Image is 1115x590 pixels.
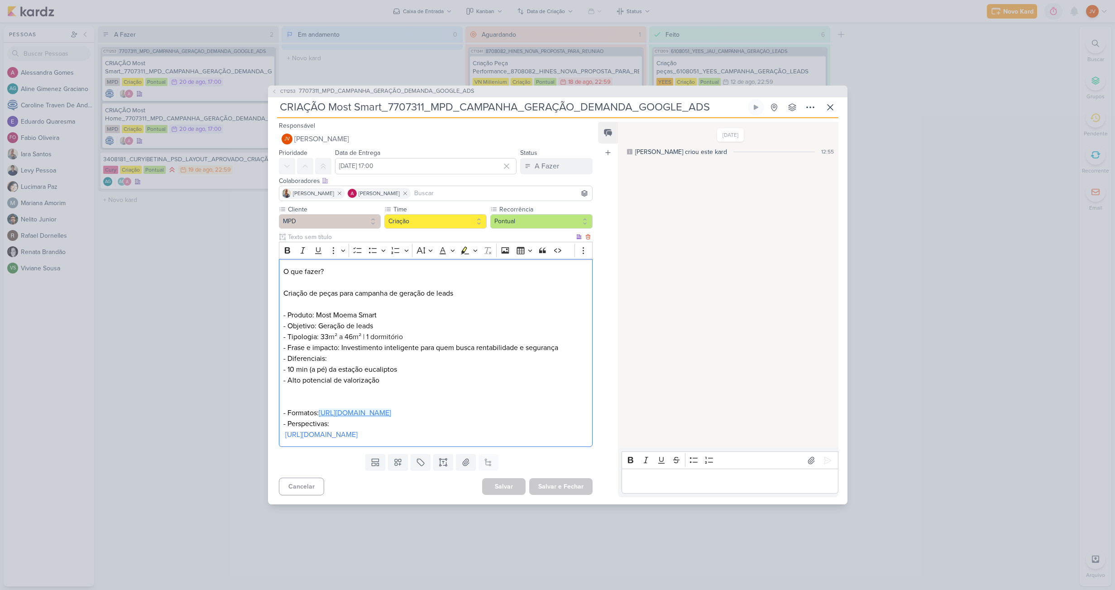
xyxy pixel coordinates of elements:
div: Joney Viana [282,134,292,144]
span: [PERSON_NAME] [294,134,349,144]
label: Time [392,205,487,214]
input: Select a date [335,158,517,174]
label: Status [520,149,537,157]
div: Colaboradores [279,176,593,186]
img: Alessandra Gomes [348,189,357,198]
label: Data de Entrega [335,149,380,157]
span: CT1253 [279,88,297,95]
img: Iara Santos [282,189,291,198]
div: Editor toolbar [622,451,838,469]
span: [PERSON_NAME] [359,189,400,197]
label: Prioridade [279,149,307,157]
span: [PERSON_NAME] [293,189,334,197]
p: - Formatos: - Perspectivas: [283,397,588,440]
input: Buscar [412,188,591,199]
button: A Fazer [520,158,593,174]
span: 7707311_MPD_CAMPANHA_GERAÇÃO_DEMANDA_GOOGLE_ADS [299,87,474,96]
div: Editor toolbar [279,242,593,259]
div: 12:55 [821,148,834,156]
div: [PERSON_NAME] criou este kard [635,147,727,157]
div: A Fazer [535,161,559,172]
a: [URL][DOMAIN_NAME] [319,408,391,417]
label: Cliente [287,205,381,214]
button: Cancelar [279,478,324,495]
button: MPD [279,214,381,229]
p: JV [284,137,290,142]
label: Recorrência [498,205,593,214]
label: Responsável [279,122,315,130]
span: m² a 46m² | 1 dormitório [329,332,403,341]
a: [URL][DOMAIN_NAME] [285,430,358,439]
button: CT1253 7707311_MPD_CAMPANHA_GERAÇÃO_DEMANDA_GOOGLE_ADS [272,87,474,96]
div: Editor editing area: main [622,469,838,494]
p: - Frase e impacto: Investimento inteligente para quem busca rentabilidade e segurança - Diferenci... [283,342,588,386]
input: Kard Sem Título [277,99,746,115]
button: JV [PERSON_NAME] [279,131,593,147]
input: Texto sem título [286,232,575,242]
p: O que fazer? Criação de peças para campanha de geração de leads - Produto: Most Moema Smart - Obj... [283,266,588,342]
div: Editor editing area: main [279,259,593,447]
button: Pontual [490,214,593,229]
div: Ligar relógio [752,104,760,111]
button: Criação [384,214,487,229]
